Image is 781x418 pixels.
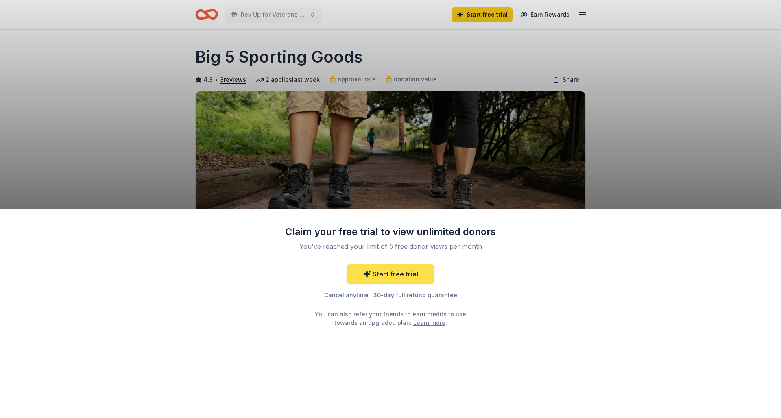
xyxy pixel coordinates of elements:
[308,310,473,327] div: You can also refer your friends to earn credits to use towards an upgraded plan. .
[285,225,496,238] div: Claim your free trial to view unlimited donors
[347,264,434,284] a: Start free trial
[295,242,486,251] div: You've reached your limit of 5 free donor views per month
[285,290,496,300] div: Cancel anytime · 30-day full refund guarantee
[413,318,445,327] a: Learn more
